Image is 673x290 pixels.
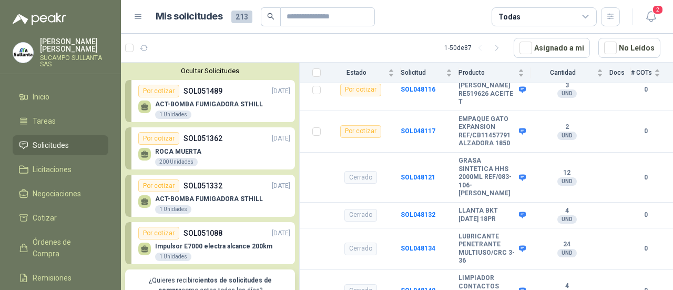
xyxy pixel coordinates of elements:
[531,69,595,76] span: Cantidad
[609,63,631,83] th: Docs
[267,13,274,20] span: search
[327,69,386,76] span: Estado
[344,243,377,255] div: Cerrado
[401,211,435,218] a: SOL048132
[40,38,108,53] p: [PERSON_NAME] [PERSON_NAME]
[183,227,222,239] p: SOL051088
[33,139,69,151] span: Solicitudes
[156,9,223,24] h1: Mis solicitudes
[631,126,660,136] b: 0
[13,232,108,264] a: Órdenes de Compra
[531,207,603,215] b: 4
[155,195,263,203] p: ACT-BOMBA FUMIGADORA STHILL
[40,55,108,67] p: SUCAMPO SULLANTA SAS
[458,69,516,76] span: Producto
[138,85,179,97] div: Por cotizar
[458,233,516,265] b: LUBRICANTE PENETRANTE MULTIUSO/CRC 3-36
[531,63,609,83] th: Cantidad
[631,244,660,254] b: 0
[33,272,72,284] span: Remisiones
[13,159,108,179] a: Licitaciones
[155,158,198,166] div: 200 Unidades
[125,127,295,169] a: Por cotizarSOL051362[DATE] ROCA MUERTA200 Unidades
[401,174,435,181] a: SOL048121
[444,39,505,56] div: 1 - 50 de 87
[13,208,108,228] a: Cotizar
[183,180,222,192] p: SOL051332
[125,67,295,75] button: Ocultar Solicitudes
[652,5,664,15] span: 2
[631,173,660,183] b: 0
[155,101,263,108] p: ACT-BOMBA FUMIGADORA STHILL
[631,210,660,220] b: 0
[631,63,673,83] th: # COTs
[13,87,108,107] a: Inicio
[33,188,81,199] span: Negociaciones
[13,268,108,288] a: Remisiones
[33,91,49,103] span: Inicio
[557,249,577,257] div: UND
[401,63,458,83] th: Solicitud
[13,13,66,25] img: Logo peakr
[155,253,191,261] div: 1 Unidades
[272,86,290,96] p: [DATE]
[458,207,516,223] b: LLANTA BKT [DATE] 18PR
[458,157,516,198] b: GRASA SINTETICA HHS 2000ML REF/083-106-[PERSON_NAME]
[125,222,295,264] a: Por cotizarSOL051088[DATE] Impulsor E7000 electra alcance 200km1 Unidades
[327,63,401,83] th: Estado
[125,175,295,217] a: Por cotizarSOL051332[DATE] ACT-BOMBA FUMIGADORA STHILL1 Unidades
[531,241,603,249] b: 24
[13,135,108,155] a: Solicitudes
[13,111,108,131] a: Tareas
[33,212,57,224] span: Cotizar
[138,227,179,239] div: Por cotizar
[340,125,381,138] div: Por cotizar
[344,171,377,184] div: Cerrado
[641,7,660,26] button: 2
[458,73,516,106] b: FILTRO [PERSON_NAME] RE519626 ACEITE T
[631,85,660,95] b: 0
[138,132,179,145] div: Por cotizar
[231,11,252,23] span: 213
[272,134,290,144] p: [DATE]
[401,86,435,93] a: SOL048116
[531,82,603,90] b: 3
[155,205,191,214] div: 1 Unidades
[155,243,272,250] p: Impulsor E7000 electra alcance 200km
[531,169,603,177] b: 12
[401,69,444,76] span: Solicitud
[33,164,72,175] span: Licitaciones
[344,209,377,222] div: Cerrado
[458,115,516,148] b: EMPAQUE GATO EXPANSION REF/CB11457791 ALZADORA 1850
[557,89,577,98] div: UND
[598,38,660,58] button: No Leídos
[183,133,222,144] p: SOL051362
[340,84,381,96] div: Por cotizar
[13,43,33,63] img: Company Logo
[125,80,295,122] a: Por cotizarSOL051489[DATE] ACT-BOMBA FUMIGADORA STHILL1 Unidades
[33,236,98,259] span: Órdenes de Compra
[631,69,652,76] span: # COTs
[401,127,435,135] a: SOL048117
[458,63,531,83] th: Producto
[33,115,56,127] span: Tareas
[557,132,577,140] div: UND
[514,38,590,58] button: Asignado a mi
[498,11,521,23] div: Todas
[557,215,577,224] div: UND
[401,245,435,252] a: SOL048134
[272,228,290,238] p: [DATE]
[155,111,191,119] div: 1 Unidades
[183,85,222,97] p: SOL051489
[531,123,603,132] b: 2
[13,184,108,204] a: Negociaciones
[155,148,201,155] p: ROCA MUERTA
[557,177,577,186] div: UND
[138,179,179,192] div: Por cotizar
[272,181,290,191] p: [DATE]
